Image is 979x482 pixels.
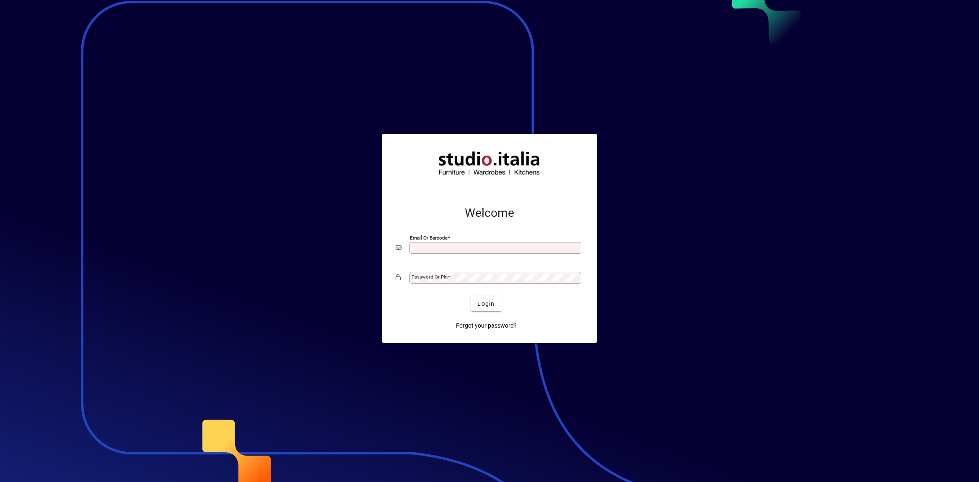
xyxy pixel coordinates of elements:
h2: Welcome [396,206,583,220]
mat-label: Password or Pin [412,274,448,280]
mat-label: Email or Barcode [410,235,448,241]
span: Forgot your password? [456,321,517,330]
a: Forgot your password? [453,318,520,333]
button: Login [471,296,501,311]
span: Login [477,300,495,308]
